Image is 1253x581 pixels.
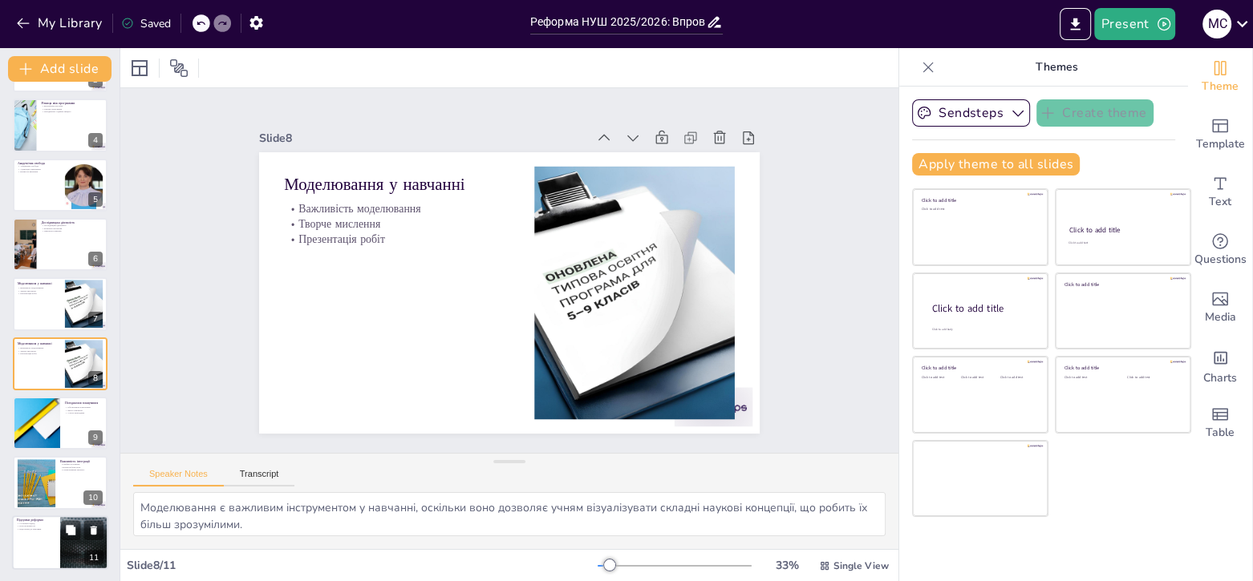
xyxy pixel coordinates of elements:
[41,220,103,225] p: Дослідницька діяльність
[1064,365,1179,371] div: Click to add title
[449,267,487,492] p: Презентація робіт
[60,458,103,463] p: Важливість інтеграції
[65,409,103,412] p: Якість навчання
[1202,78,1239,95] span: Theme
[17,522,55,525] p: Сучасний підхід
[127,558,598,573] div: Slide 8 / 11
[13,337,107,390] div: 8
[932,328,1033,332] div: Click to add body
[1206,424,1235,442] span: Table
[1202,8,1231,40] button: М С
[84,520,103,539] button: Delete Slide
[961,375,997,379] div: Click to add text
[18,160,60,165] p: Академічна свобода
[18,293,60,296] p: Презентація робіт
[1127,375,1178,379] div: Click to add text
[390,261,435,487] p: Моделювання у навчанні
[61,520,80,539] button: Duplicate Slide
[941,48,1172,87] p: Themes
[88,133,103,147] div: 4
[1205,309,1236,326] span: Media
[41,105,103,108] p: Визначення програм
[12,10,109,36] button: My Library
[65,412,103,415] p: Участь викладачів
[18,289,60,293] p: Творче мислення
[922,208,1036,212] div: Click to add text
[88,252,103,266] div: 6
[18,349,60,353] p: Творче мислення
[18,164,60,167] p: Академічна свобода
[1188,163,1252,221] div: Add text boxes
[65,405,103,409] p: Обговорення планування
[41,227,103,230] p: Критичне мислення
[60,462,103,466] p: Глибше розуміння
[912,153,1080,176] button: Apply theme to all slides
[13,277,107,330] div: 7
[127,55,152,81] div: Layout
[13,218,107,271] div: 6
[13,397,107,450] div: 9
[18,287,60,290] p: Важливість моделювання
[18,170,60,173] p: Вплив на навчання
[1188,337,1252,394] div: Add charts and graphs
[1036,99,1154,127] button: Create theme
[1196,135,1245,153] span: Template
[41,111,103,114] p: Погодження з адміністрацією
[88,192,103,207] div: 5
[1060,8,1091,40] button: Export to PowerPoint
[17,527,55,531] p: Підготовка до викликів
[1209,193,1231,211] span: Text
[18,341,60,345] p: Моделювання у навчанні
[41,101,103,106] p: Різниця між програмами
[65,401,103,405] p: Погодження планування
[932,301,1035,315] div: Click to add title
[1203,369,1237,387] span: Charts
[60,468,103,471] p: Стимулювання інтересу
[922,365,1036,371] div: Click to add title
[530,10,706,34] input: Insert title
[18,167,60,171] p: Адаптація оцінювання
[433,265,471,490] p: Творче мислення
[922,197,1036,204] div: Click to add title
[1000,375,1036,379] div: Click to add text
[1064,375,1115,379] div: Click to add text
[133,492,886,536] textarea: Моделювання є важливим інструментом у навчанні, оскільки воно дозволяє учням візуалізувати складн...
[121,16,171,31] div: Saved
[41,224,103,227] p: Дослідницька діяльність
[13,159,107,212] div: 5
[1188,106,1252,163] div: Add ready made slides
[1194,251,1247,268] span: Questions
[83,490,103,505] div: 10
[1064,280,1179,287] div: Click to add title
[833,559,889,572] span: Single View
[41,230,103,233] p: Практичні навички
[8,56,112,82] button: Add slide
[18,281,60,286] p: Моделювання у навчанні
[1188,279,1252,337] div: Add images, graphics, shapes or video
[1069,225,1176,235] div: Click to add title
[17,524,55,527] p: Нові можливості
[418,264,456,489] p: Важливість моделювання
[1188,394,1252,452] div: Add a table
[768,558,806,573] div: 33 %
[88,430,103,445] div: 9
[41,107,103,111] p: Основи планування
[224,469,295,486] button: Transcript
[13,456,107,509] div: 10
[88,312,103,326] div: 7
[60,465,103,468] p: Взаємозв'язки наук
[133,469,224,486] button: Speaker Notes
[169,59,189,78] span: Position
[1202,10,1231,38] div: М С
[18,352,60,355] p: Презентація робіт
[17,518,55,522] p: Підсумки реформи
[1068,241,1175,245] div: Click to add text
[345,180,392,507] div: Slide 8
[84,550,103,564] div: 11
[18,346,60,349] p: Важливість моделювання
[13,99,107,151] div: 4
[1094,8,1174,40] button: Present
[12,515,108,570] div: 11
[1188,48,1252,106] div: Change the overall theme
[1188,221,1252,279] div: Get real-time input from your audience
